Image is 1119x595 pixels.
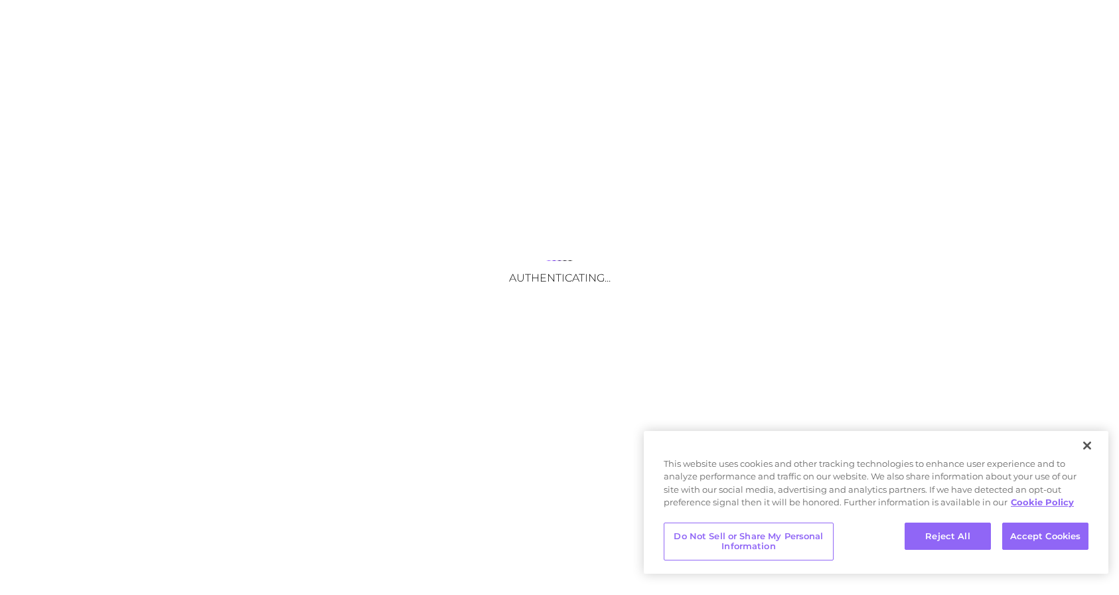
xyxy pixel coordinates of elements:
a: More information about your privacy, opens in a new tab [1011,497,1074,507]
button: Accept Cookies [1002,523,1088,551]
div: Privacy [644,431,1108,574]
button: Close [1073,431,1102,460]
button: Reject All [905,523,991,551]
button: Do Not Sell or Share My Personal Information, Opens the preference center dialog [664,523,834,560]
div: Cookie banner [644,431,1108,574]
div: This website uses cookies and other tracking technologies to enhance user experience and to analy... [644,458,1108,516]
h3: Authenticating... [427,272,692,284]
